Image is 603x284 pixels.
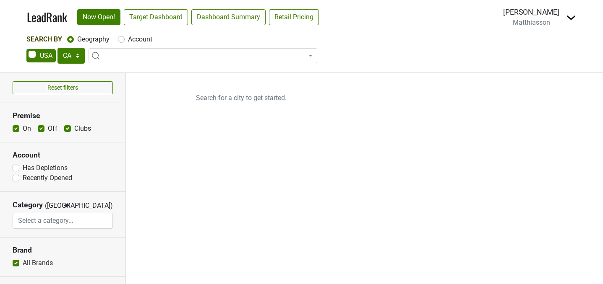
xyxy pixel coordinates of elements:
[26,35,62,43] span: Search By
[191,9,266,25] a: Dashboard Summary
[513,18,550,26] span: Matthiasson
[13,213,112,229] input: Select a category...
[23,124,31,134] label: On
[48,124,57,134] label: Off
[23,173,72,183] label: Recently Opened
[13,111,113,120] h3: Premise
[77,9,120,25] a: Now Open!
[13,201,43,209] h3: Category
[126,73,357,123] p: Search for a city to get started.
[13,151,113,160] h3: Account
[45,201,62,213] span: ([GEOGRAPHIC_DATA])
[269,9,319,25] a: Retail Pricing
[27,8,67,26] a: LeadRank
[74,124,91,134] label: Clubs
[77,34,110,44] label: Geography
[23,163,68,173] label: Has Depletions
[566,13,576,23] img: Dropdown Menu
[13,246,113,255] h3: Brand
[503,7,559,18] div: [PERSON_NAME]
[23,258,53,268] label: All Brands
[124,9,188,25] a: Target Dashboard
[13,81,113,94] button: Reset filters
[128,34,152,44] label: Account
[64,202,70,209] span: ▼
